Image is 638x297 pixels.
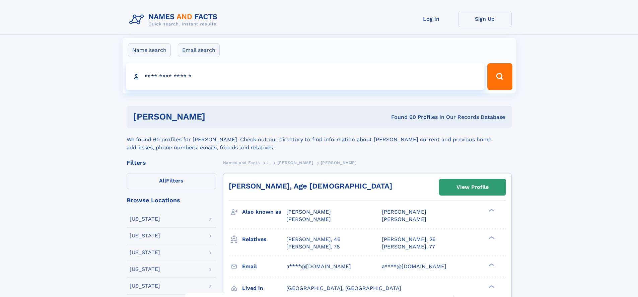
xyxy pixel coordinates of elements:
[130,233,160,238] div: [US_STATE]
[128,43,171,57] label: Name search
[487,63,512,90] button: Search Button
[286,285,401,291] span: [GEOGRAPHIC_DATA], [GEOGRAPHIC_DATA]
[405,11,458,27] a: Log In
[130,267,160,272] div: [US_STATE]
[159,177,166,184] span: All
[127,173,216,189] label: Filters
[382,243,435,250] a: [PERSON_NAME], 77
[267,160,270,165] span: L
[126,63,485,90] input: search input
[321,160,357,165] span: [PERSON_NAME]
[130,283,160,289] div: [US_STATE]
[223,158,260,167] a: Names and Facts
[127,160,216,166] div: Filters
[242,261,286,272] h3: Email
[286,216,331,222] span: [PERSON_NAME]
[382,209,426,215] span: [PERSON_NAME]
[286,236,341,243] a: [PERSON_NAME], 46
[382,216,426,222] span: [PERSON_NAME]
[178,43,220,57] label: Email search
[487,208,495,213] div: ❯
[242,206,286,218] h3: Also known as
[127,197,216,203] div: Browse Locations
[286,243,340,250] a: [PERSON_NAME], 78
[456,179,489,195] div: View Profile
[487,235,495,240] div: ❯
[242,283,286,294] h3: Lived in
[298,114,505,121] div: Found 60 Profiles In Our Records Database
[229,182,392,190] a: [PERSON_NAME], Age [DEMOGRAPHIC_DATA]
[487,263,495,267] div: ❯
[458,11,512,27] a: Sign Up
[286,209,331,215] span: [PERSON_NAME]
[130,216,160,222] div: [US_STATE]
[439,179,506,195] a: View Profile
[277,160,313,165] span: [PERSON_NAME]
[267,158,270,167] a: L
[487,284,495,289] div: ❯
[127,128,512,152] div: We found 60 profiles for [PERSON_NAME]. Check out our directory to find information about [PERSON...
[130,250,160,255] div: [US_STATE]
[277,158,313,167] a: [PERSON_NAME]
[242,234,286,245] h3: Relatives
[133,113,298,121] h1: [PERSON_NAME]
[382,236,436,243] a: [PERSON_NAME], 26
[127,11,223,29] img: Logo Names and Facts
